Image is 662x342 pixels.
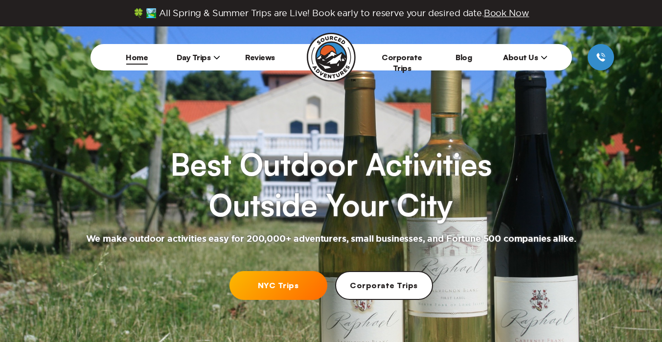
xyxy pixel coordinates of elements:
a: Home [126,52,148,62]
a: Corporate Trips [382,52,422,73]
span: About Us [503,52,548,62]
span: Day Trips [177,52,221,62]
span: 🍀 🏞️ All Spring & Summer Trips are Live! Book early to reserve your desired date. [133,8,529,19]
img: Sourced Adventures company logo [307,33,356,82]
span: Book Now [484,8,529,18]
a: Reviews [245,52,275,62]
a: NYC Trips [229,271,327,300]
a: Blog [456,52,472,62]
h2: We make outdoor activities easy for 200,000+ adventurers, small businesses, and Fortune 500 compa... [86,233,576,245]
h1: Best Outdoor Activities Outside Your City [170,144,491,226]
a: Corporate Trips [335,271,433,300]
